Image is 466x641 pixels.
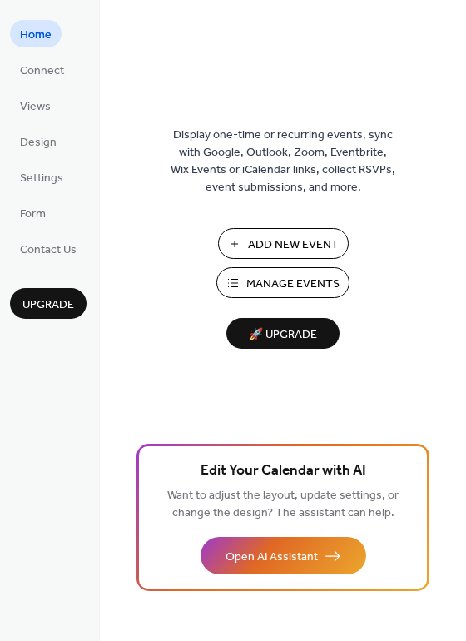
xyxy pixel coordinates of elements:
[20,134,57,152] span: Design
[226,318,340,349] button: 🚀 Upgrade
[20,241,77,259] span: Contact Us
[10,127,67,155] a: Design
[218,228,349,259] button: Add New Event
[171,127,395,196] span: Display one-time or recurring events, sync with Google, Outlook, Zoom, Eventbrite, Wix Events or ...
[20,206,46,223] span: Form
[10,163,73,191] a: Settings
[201,537,366,574] button: Open AI Assistant
[20,27,52,44] span: Home
[10,56,74,83] a: Connect
[10,235,87,262] a: Contact Us
[10,92,61,119] a: Views
[22,296,74,314] span: Upgrade
[20,98,51,116] span: Views
[20,170,63,187] span: Settings
[226,549,318,566] span: Open AI Assistant
[10,288,87,319] button: Upgrade
[248,236,339,254] span: Add New Event
[246,276,340,293] span: Manage Events
[20,62,64,80] span: Connect
[201,460,366,483] span: Edit Your Calendar with AI
[167,484,399,524] span: Want to adjust the layout, update settings, or change the design? The assistant can help.
[236,324,330,346] span: 🚀 Upgrade
[216,267,349,298] button: Manage Events
[10,20,62,47] a: Home
[10,199,56,226] a: Form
